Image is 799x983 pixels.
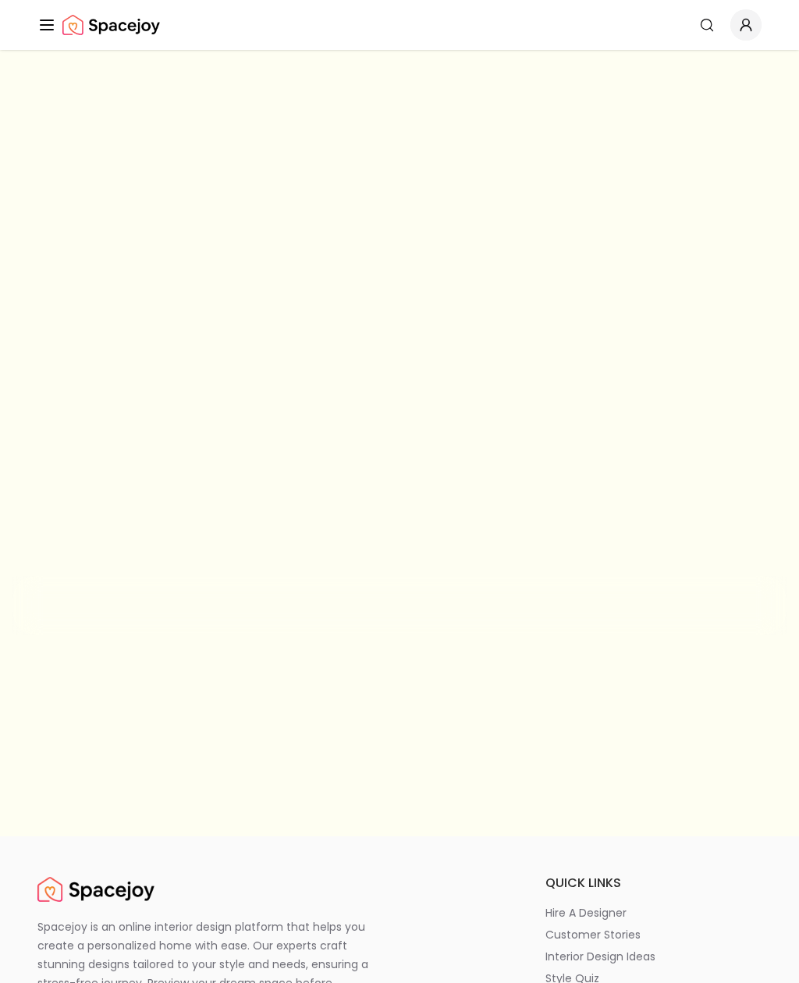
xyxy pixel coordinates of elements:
a: interior design ideas [545,949,762,964]
p: hire a designer [545,905,627,921]
a: Spacejoy [62,9,160,41]
a: Spacejoy [37,874,154,905]
a: hire a designer [545,905,762,921]
p: interior design ideas [545,949,655,964]
img: Spacejoy Logo [37,874,154,905]
p: customer stories [545,927,641,942]
img: Spacejoy Logo [62,9,160,41]
a: customer stories [545,927,762,942]
h6: quick links [545,874,762,893]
